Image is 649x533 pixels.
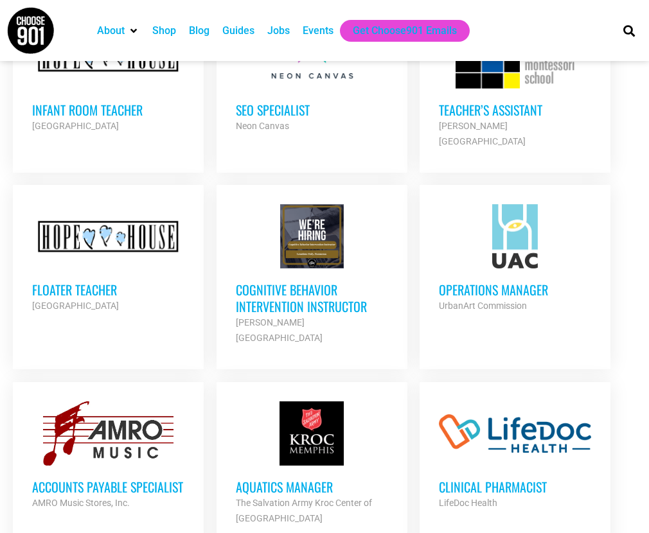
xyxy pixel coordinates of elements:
[439,478,591,495] h3: Clinical Pharmacist
[267,23,290,39] a: Jobs
[236,317,323,343] strong: [PERSON_NAME][GEOGRAPHIC_DATA]
[303,23,333,39] a: Events
[236,101,388,118] h3: SEO Specialist
[91,20,605,42] nav: Main nav
[439,281,591,298] h3: Operations Manager
[32,478,184,495] h3: Accounts Payable Specialist
[439,121,526,146] strong: [PERSON_NAME][GEOGRAPHIC_DATA]
[439,301,527,311] strong: UrbanArt Commission
[236,498,372,523] strong: The Salvation Army Kroc Center of [GEOGRAPHIC_DATA]
[439,101,591,118] h3: Teacher’s Assistant
[222,23,254,39] a: Guides
[420,185,610,333] a: Operations Manager UrbanArt Commission
[439,498,497,508] strong: LifeDoc Health
[13,185,204,333] a: Floater Teacher [GEOGRAPHIC_DATA]
[32,101,184,118] h3: Infant Room Teacher
[13,382,204,530] a: Accounts Payable Specialist AMRO Music Stores, Inc.
[32,498,130,508] strong: AMRO Music Stores, Inc.
[236,121,289,131] strong: Neon Canvas
[13,5,204,153] a: Infant Room Teacher [GEOGRAPHIC_DATA]
[353,23,457,39] a: Get Choose901 Emails
[217,185,407,365] a: Cognitive Behavior Intervention Instructor [PERSON_NAME][GEOGRAPHIC_DATA]
[619,20,640,41] div: Search
[236,478,388,495] h3: Aquatics Manager
[32,301,119,311] strong: [GEOGRAPHIC_DATA]
[236,281,388,315] h3: Cognitive Behavior Intervention Instructor
[217,5,407,153] a: SEO Specialist Neon Canvas
[189,23,209,39] a: Blog
[420,5,610,168] a: Teacher’s Assistant [PERSON_NAME][GEOGRAPHIC_DATA]
[91,20,146,42] div: About
[97,23,125,39] a: About
[152,23,176,39] a: Shop
[420,382,610,530] a: Clinical Pharmacist LifeDoc Health
[32,121,119,131] strong: [GEOGRAPHIC_DATA]
[32,281,184,298] h3: Floater Teacher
